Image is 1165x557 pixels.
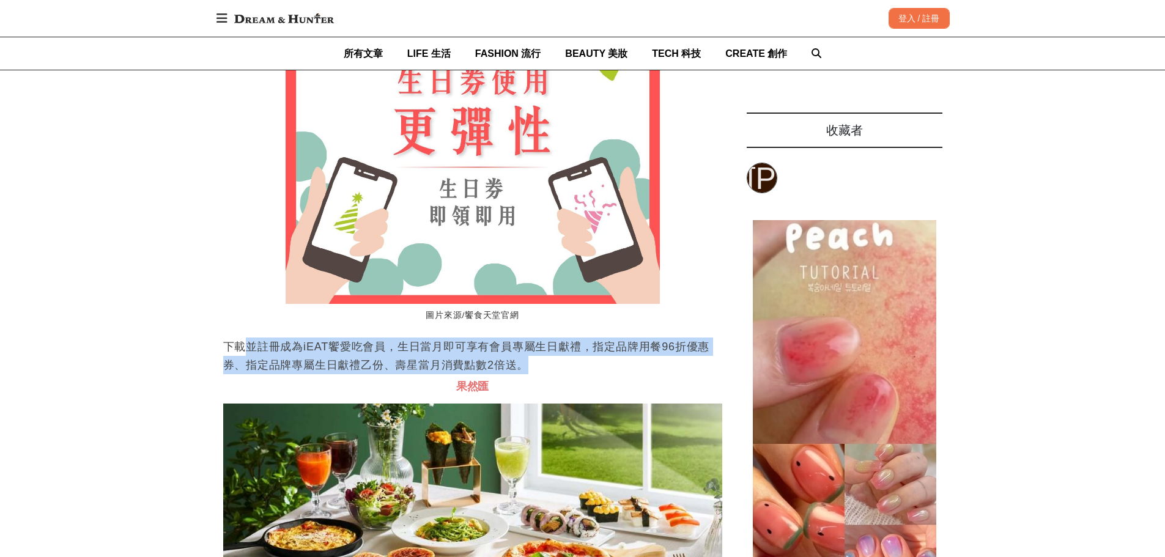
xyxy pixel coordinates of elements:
img: Dream & Hunter [228,7,340,29]
a: LIFE 生活 [407,37,451,70]
span: BEAUTY 美妝 [565,48,627,59]
span: 果然匯 [456,380,489,393]
a: FASHION 流行 [475,37,541,70]
a: BEAUTY 美妝 [565,37,627,70]
p: 下載並註冊成為iEAT饗愛吃會員，生日當月即可享有會員專屬生日獻禮，指定品牌用餐96折優惠券、指定品牌專屬生日獻禮乙份、壽星當月消費點數2倍送。 [223,338,722,374]
a: CREATE 創作 [725,37,787,70]
span: TECH 科技 [652,48,701,59]
span: FASHION 流行 [475,48,541,59]
a: 所有文章 [344,37,383,70]
a: [PERSON_NAME] [747,163,777,193]
span: 所有文章 [344,48,383,59]
span: 收藏者 [826,124,863,137]
div: 登入 / 註冊 [889,8,950,29]
figcaption: 圖片來源/饗食天堂官網 [286,304,660,328]
a: TECH 科技 [652,37,701,70]
span: CREATE 創作 [725,48,787,59]
span: LIFE 生活 [407,48,451,59]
